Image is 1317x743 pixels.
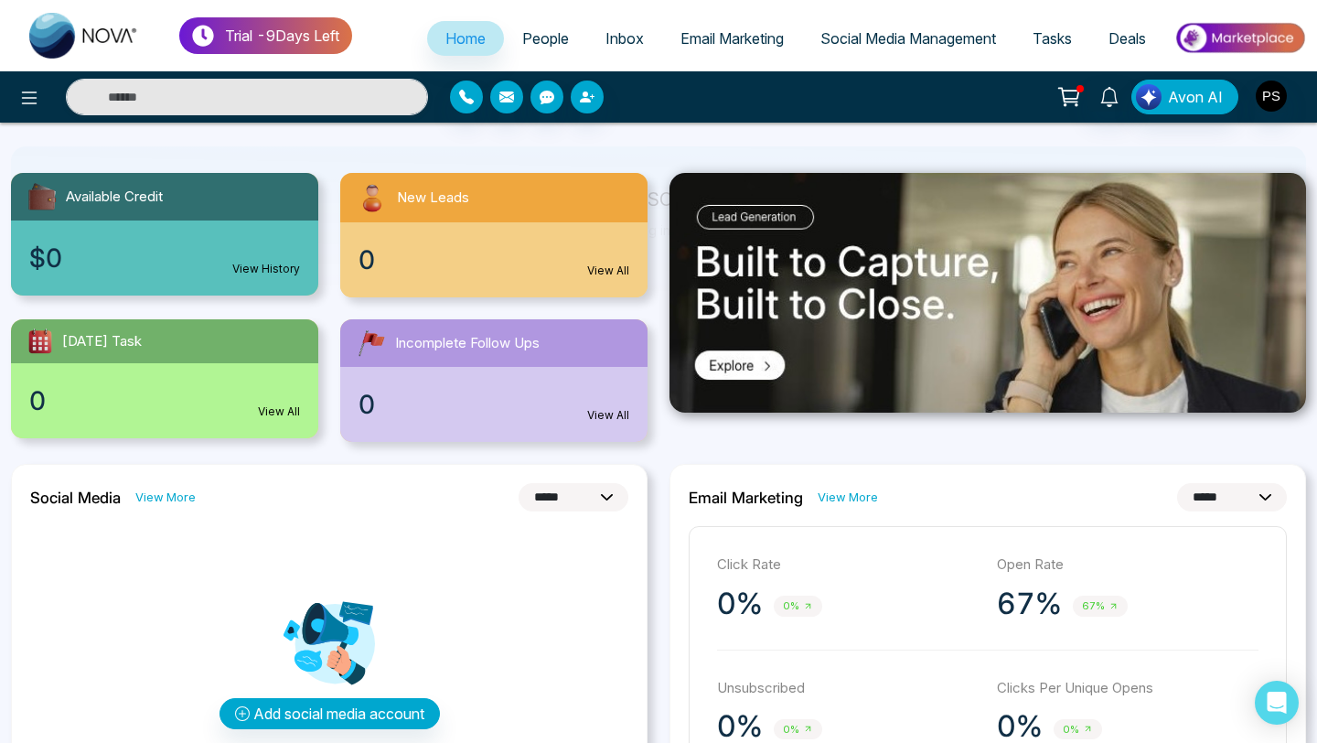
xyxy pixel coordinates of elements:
[1136,84,1162,110] img: Lead Flow
[355,180,390,215] img: newLeads.svg
[997,586,1062,622] p: 67%
[329,319,658,442] a: Incomplete Follow Ups0View All
[359,385,375,424] span: 0
[329,173,658,297] a: New Leads0View All
[26,180,59,213] img: availableCredit.svg
[802,21,1014,56] a: Social Media Management
[26,327,55,356] img: todayTask.svg
[1173,17,1306,59] img: Market-place.gif
[1014,21,1090,56] a: Tasks
[397,188,469,209] span: New Leads
[1255,681,1299,725] div: Open Intercom Messenger
[1073,596,1128,617] span: 67%
[680,29,784,48] span: Email Marketing
[1033,29,1072,48] span: Tasks
[258,404,300,420] a: View All
[62,331,142,352] span: [DATE] Task
[66,187,163,208] span: Available Credit
[359,241,375,279] span: 0
[774,596,822,617] span: 0%
[30,489,121,507] h2: Social Media
[29,382,46,420] span: 0
[427,21,504,56] a: Home
[997,555,1258,576] p: Open Rate
[395,333,540,354] span: Incomplete Follow Ups
[669,173,1306,413] img: .
[135,489,196,506] a: View More
[29,239,62,277] span: $0
[689,489,803,507] h2: Email Marketing
[355,327,388,360] img: followUps.svg
[662,21,802,56] a: Email Marketing
[1131,80,1238,114] button: Avon AI
[284,598,375,689] img: Analytics png
[717,586,763,622] p: 0%
[219,698,440,729] button: Add social media account
[820,29,996,48] span: Social Media Management
[1256,81,1287,112] img: User Avatar
[717,678,979,699] p: Unsubscribed
[445,29,486,48] span: Home
[587,263,629,279] a: View All
[1108,29,1146,48] span: Deals
[225,25,339,47] p: Trial - 9 Days Left
[587,21,662,56] a: Inbox
[818,489,878,506] a: View More
[29,13,139,59] img: Nova CRM Logo
[1090,21,1164,56] a: Deals
[1054,719,1102,740] span: 0%
[605,29,644,48] span: Inbox
[1168,86,1223,108] span: Avon AI
[522,29,569,48] span: People
[997,678,1258,699] p: Clicks Per Unique Opens
[717,555,979,576] p: Click Rate
[774,719,822,740] span: 0%
[587,407,629,424] a: View All
[504,21,587,56] a: People
[232,261,300,277] a: View History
